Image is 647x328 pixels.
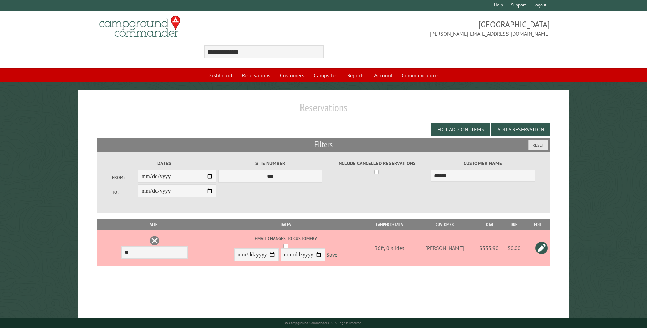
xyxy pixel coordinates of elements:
[431,123,490,136] button: Edit Add-on Items
[526,219,550,230] th: Edit
[206,219,365,230] th: Dates
[326,252,337,258] a: Save
[238,69,275,82] a: Reservations
[218,160,322,167] label: Site Number
[528,140,548,150] button: Reset
[325,160,429,167] label: Include Cancelled Reservations
[112,174,138,181] label: From:
[502,230,526,266] td: $0.00
[285,320,362,325] small: © Campground Commander LLC. All rights reserved.
[207,235,364,242] label: Email changes to customer?
[97,13,182,40] img: Campground Commander
[431,160,535,167] label: Customer Name
[97,138,549,151] h2: Filters
[365,230,414,266] td: 36ft, 0 slides
[276,69,308,82] a: Customers
[343,69,369,82] a: Reports
[207,235,364,263] div: -
[310,69,342,82] a: Campsites
[398,69,444,82] a: Communications
[112,160,216,167] label: Dates
[475,219,502,230] th: Total
[475,230,502,266] td: $333.90
[149,236,160,246] a: Delete this reservation
[101,219,206,230] th: Site
[112,189,138,195] label: To:
[502,219,526,230] th: Due
[365,219,414,230] th: Camper Details
[414,219,475,230] th: Customer
[97,101,549,120] h1: Reservations
[491,123,550,136] button: Add a Reservation
[414,230,475,266] td: [PERSON_NAME]
[324,19,550,38] span: [GEOGRAPHIC_DATA] [PERSON_NAME][EMAIL_ADDRESS][DOMAIN_NAME]
[203,69,236,82] a: Dashboard
[370,69,396,82] a: Account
